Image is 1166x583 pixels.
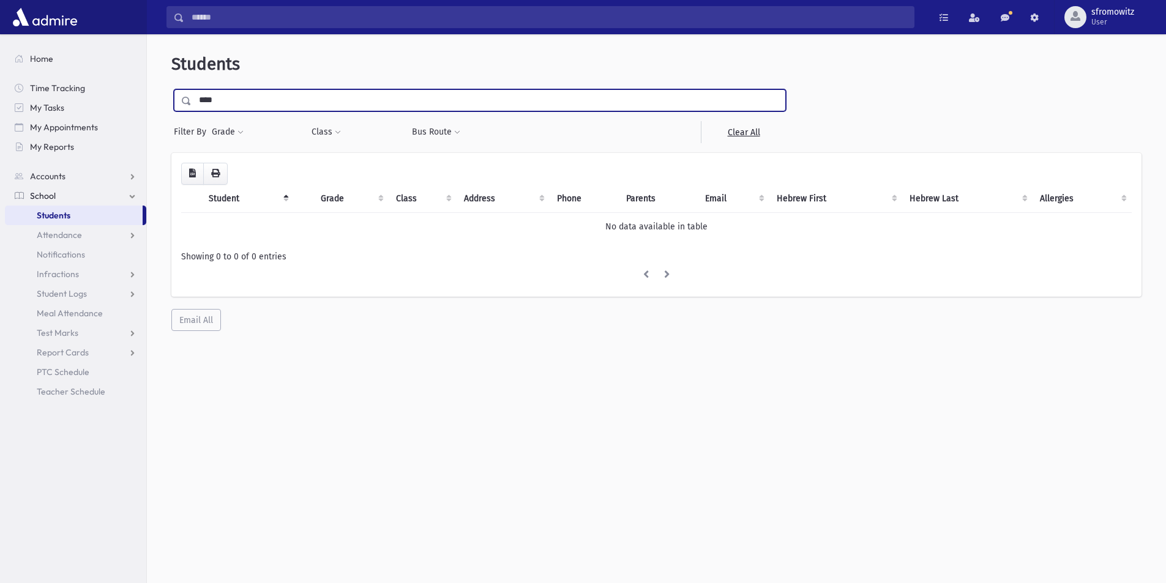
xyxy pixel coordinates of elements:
[457,185,550,213] th: Address: activate to sort column ascending
[37,308,103,319] span: Meal Attendance
[902,185,1033,213] th: Hebrew Last: activate to sort column ascending
[171,309,221,331] button: Email All
[5,264,146,284] a: Infractions
[37,347,89,358] span: Report Cards
[1091,7,1134,17] span: sfromowitz
[30,102,64,113] span: My Tasks
[30,171,65,182] span: Accounts
[701,121,786,143] a: Clear All
[769,185,902,213] th: Hebrew First: activate to sort column ascending
[37,288,87,299] span: Student Logs
[5,303,146,323] a: Meal Attendance
[1033,185,1132,213] th: Allergies: activate to sort column ascending
[5,343,146,362] a: Report Cards
[184,6,914,28] input: Search
[311,121,342,143] button: Class
[313,185,388,213] th: Grade: activate to sort column ascending
[30,141,74,152] span: My Reports
[10,5,80,29] img: AdmirePro
[30,83,85,94] span: Time Tracking
[5,137,146,157] a: My Reports
[5,98,146,117] a: My Tasks
[30,53,53,64] span: Home
[37,249,85,260] span: Notifications
[5,245,146,264] a: Notifications
[5,382,146,401] a: Teacher Schedule
[5,78,146,98] a: Time Tracking
[5,323,146,343] a: Test Marks
[5,166,146,186] a: Accounts
[174,125,211,138] span: Filter By
[211,121,244,143] button: Grade
[5,225,146,245] a: Attendance
[5,49,146,69] a: Home
[30,122,98,133] span: My Appointments
[37,229,82,240] span: Attendance
[5,117,146,137] a: My Appointments
[411,121,461,143] button: Bus Route
[5,186,146,206] a: School
[37,366,89,377] span: PTC Schedule
[5,284,146,303] a: Student Logs
[37,327,78,338] span: Test Marks
[181,212,1132,240] td: No data available in table
[37,269,79,280] span: Infractions
[203,163,228,185] button: Print
[30,190,56,201] span: School
[201,185,294,213] th: Student: activate to sort column descending
[389,185,457,213] th: Class: activate to sort column ascending
[619,185,698,213] th: Parents
[37,210,70,221] span: Students
[181,250,1132,263] div: Showing 0 to 0 of 0 entries
[37,386,105,397] span: Teacher Schedule
[1091,17,1134,27] span: User
[171,54,240,74] span: Students
[5,206,143,225] a: Students
[698,185,769,213] th: Email: activate to sort column ascending
[181,163,204,185] button: CSV
[5,362,146,382] a: PTC Schedule
[550,185,619,213] th: Phone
